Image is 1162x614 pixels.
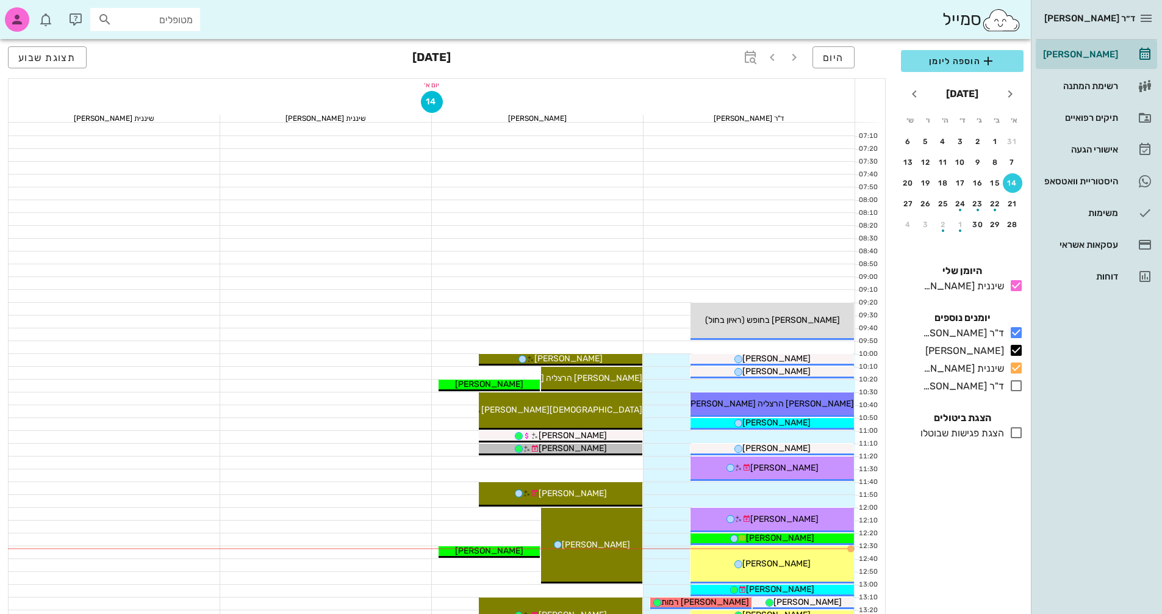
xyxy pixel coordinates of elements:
div: 07:10 [855,131,880,142]
div: 9 [968,158,988,167]
button: 17 [951,173,970,193]
button: 30 [968,215,988,234]
button: 11 [933,153,953,172]
a: רשימת המתנה [1036,71,1157,101]
button: 4 [898,215,918,234]
span: [PERSON_NAME] הרצליה [PERSON_NAME] [476,373,642,383]
div: אישורי הגעה [1041,145,1118,154]
h4: יומנים נוספים [901,311,1024,325]
button: 24 [951,194,970,214]
div: סמייל [942,7,1021,33]
div: 11:00 [855,426,880,436]
th: א׳ [1006,110,1022,131]
span: [PERSON_NAME] [534,353,603,364]
div: 31 [1003,137,1022,146]
button: 26 [916,194,936,214]
button: [DATE] [941,82,983,106]
div: 29 [986,220,1005,229]
button: 8 [986,153,1005,172]
h3: [DATE] [412,46,451,71]
span: 14 [421,96,442,107]
div: 13 [898,158,918,167]
button: 18 [933,173,953,193]
div: 12 [916,158,936,167]
span: [PERSON_NAME] [746,584,814,594]
div: 10:00 [855,349,880,359]
button: 28 [1003,215,1022,234]
div: 10:40 [855,400,880,411]
span: [PERSON_NAME] [742,558,811,569]
div: 16 [968,179,988,187]
span: [PERSON_NAME] [455,546,523,556]
button: 22 [986,194,1005,214]
button: היום [812,46,855,68]
button: 1 [986,132,1005,151]
span: תג [36,10,43,17]
button: 9 [968,153,988,172]
div: 12:40 [855,554,880,565]
div: 30 [968,220,988,229]
div: 10 [951,158,970,167]
div: 09:40 [855,323,880,334]
div: [PERSON_NAME] [920,344,1004,358]
span: [PERSON_NAME] בחופש (ראיון בחול) [705,315,840,325]
div: 4 [898,220,918,229]
span: [DEMOGRAPHIC_DATA][PERSON_NAME] [481,405,642,415]
div: 3 [951,137,970,146]
button: 23 [968,194,988,214]
div: 24 [951,200,970,208]
div: שיננית [PERSON_NAME] [918,279,1004,294]
span: [PERSON_NAME] [773,597,842,607]
div: 09:30 [855,311,880,321]
button: 27 [898,194,918,214]
div: 12:30 [855,541,880,552]
h4: היומן שלי [901,264,1024,278]
div: שיננית [PERSON_NAME] [918,361,1004,376]
div: 10:10 [855,362,880,372]
div: 11:20 [855,452,880,462]
div: שיננית [PERSON_NAME] [220,115,431,122]
span: הוספה ליומן [911,54,1014,68]
span: [PERSON_NAME] [742,417,811,428]
div: 10:30 [855,388,880,398]
div: 15 [986,179,1005,187]
div: 28 [1003,220,1022,229]
button: 2 [933,215,953,234]
th: ו׳ [919,110,935,131]
span: ד״ר [PERSON_NAME] [1044,13,1135,24]
div: 26 [916,200,936,208]
div: משימות [1041,208,1118,218]
span: [PERSON_NAME] [539,430,607,441]
div: 2 [968,137,988,146]
div: [PERSON_NAME] [432,115,643,122]
a: דוחות [1036,262,1157,291]
div: 12:50 [855,567,880,577]
span: [PERSON_NAME] [746,533,814,543]
div: 20 [898,179,918,187]
div: 09:50 [855,336,880,347]
div: 07:20 [855,144,880,154]
span: [PERSON_NAME] [562,540,630,550]
div: 09:10 [855,285,880,295]
div: 7 [1003,158,1022,167]
a: משימות [1036,198,1157,228]
div: 11:40 [855,477,880,488]
div: תיקים רפואיים [1041,113,1118,123]
button: חודש הבא [903,83,925,105]
div: 08:30 [855,234,880,244]
button: 1 [951,215,970,234]
div: 21 [1003,200,1022,208]
div: יום א׳ [9,79,855,91]
div: 5 [916,137,936,146]
span: [PERSON_NAME] [742,353,811,364]
button: 12 [916,153,936,172]
div: 10:20 [855,375,880,385]
div: 13:00 [855,580,880,590]
button: 6 [898,132,918,151]
button: 25 [933,194,953,214]
span: [PERSON_NAME] הרצליה [PERSON_NAME] [687,399,854,409]
div: 18 [933,179,953,187]
button: 19 [916,173,936,193]
div: 4 [933,137,953,146]
div: 07:30 [855,157,880,167]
